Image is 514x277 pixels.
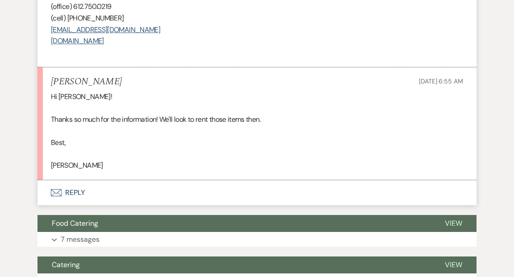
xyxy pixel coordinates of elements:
[51,25,160,34] a: [EMAIL_ADDRESS][DOMAIN_NAME]
[51,13,124,23] span: (cell) [PHONE_NUMBER]
[51,160,463,171] p: [PERSON_NAME]
[61,234,99,245] p: 7 messages
[431,256,477,273] button: View
[51,2,112,11] span: (office) 612.750.0219
[51,114,463,125] p: Thanks so much for the information! We'll look to rent those items then.
[51,91,463,103] p: Hi [PERSON_NAME]!
[37,215,431,232] button: Food Catering
[431,215,477,232] button: View
[419,77,463,85] span: [DATE] 6:55 AM
[445,260,462,269] span: View
[51,76,122,87] h5: [PERSON_NAME]
[37,256,431,273] button: Catering
[51,36,104,45] a: [DOMAIN_NAME]
[37,232,477,247] button: 7 messages
[52,260,80,269] span: Catering
[51,137,463,149] p: Best,
[52,219,98,228] span: Food Catering
[445,219,462,228] span: View
[37,180,477,205] button: Reply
